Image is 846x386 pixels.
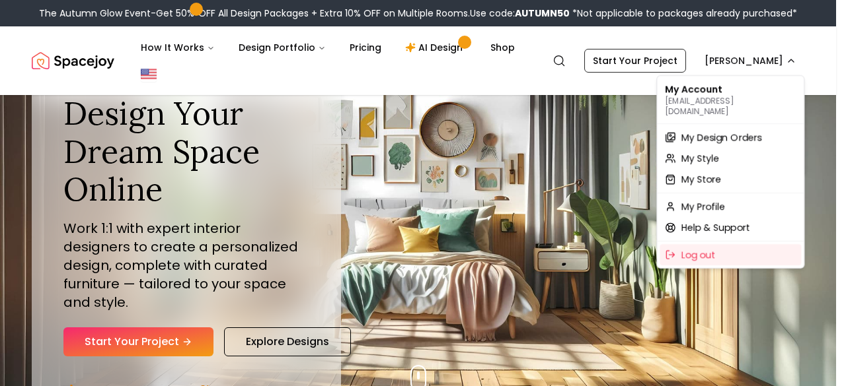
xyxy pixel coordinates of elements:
[681,221,750,234] span: Help & Support
[681,248,715,261] span: Log out
[665,96,796,117] p: [EMAIL_ADDRESS][DOMAIN_NAME]
[660,148,801,169] a: My Style
[660,196,801,217] a: My Profile
[660,169,801,190] a: My Store
[660,127,801,148] a: My Design Orders
[681,173,721,186] span: My Store
[681,131,761,144] span: My Design Orders
[660,79,801,121] div: My Account
[681,152,719,165] span: My Style
[656,75,804,269] div: [PERSON_NAME]
[681,200,725,213] span: My Profile
[660,217,801,238] a: Help & Support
